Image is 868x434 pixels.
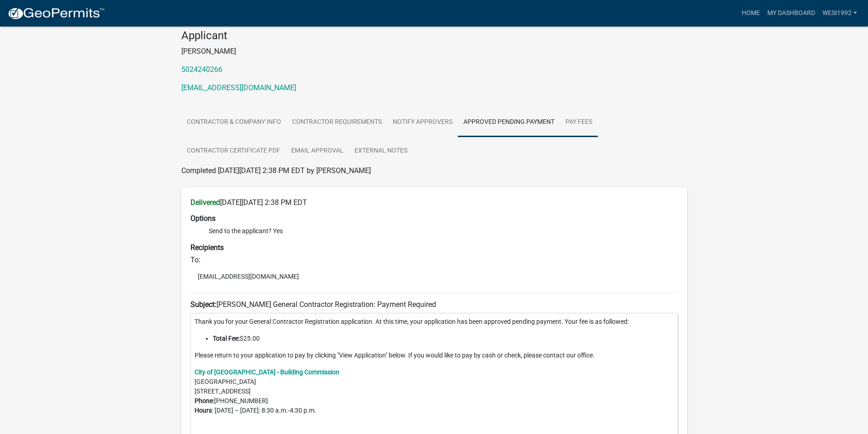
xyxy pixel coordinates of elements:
[190,300,678,309] h6: [PERSON_NAME] General Contractor Registration: Payment Required
[190,214,216,223] strong: Options
[181,29,687,42] h4: Applicant
[560,108,598,137] a: Pay Fees
[195,317,674,327] p: Thank you for your General Contractor Registration application. At this time, your application ha...
[286,137,349,166] a: Email Approval
[181,166,371,175] span: Completed [DATE][DATE] 2:38 PM EDT by [PERSON_NAME]
[213,334,674,343] li: $25.00
[819,5,861,22] a: Wesi1992
[764,5,819,22] a: My Dashboard
[190,300,216,309] strong: Subject:
[195,351,674,360] p: Please return to your application to pay by clicking "View Application" below. If you would like ...
[181,83,296,92] a: [EMAIL_ADDRESS][DOMAIN_NAME]
[190,270,678,283] li: [EMAIL_ADDRESS][DOMAIN_NAME]
[190,198,220,207] strong: Delivered
[181,108,287,137] a: Contractor & Company Info
[458,108,560,137] a: Approved Pending Payment
[181,137,286,166] a: Contractor Certificate PDF
[387,108,458,137] a: Notify Approvers
[738,5,764,22] a: Home
[287,108,387,137] a: Contractor Requirements
[209,226,678,236] li: Send to the applicant? Yes
[195,407,212,414] strong: Hours
[181,46,687,57] p: [PERSON_NAME]
[181,65,222,74] a: 5024240266
[195,368,339,376] a: City of [GEOGRAPHIC_DATA] - Building Commission
[190,198,678,207] h6: [DATE][DATE] 2:38 PM EDT
[213,335,240,342] strong: Total Fee:
[349,137,413,166] a: External Notes
[190,255,678,264] h6: To:
[195,368,674,415] p: [GEOGRAPHIC_DATA] [STREET_ADDRESS] [PHONE_NUMBER] : [DATE] – [DATE]: 8:30 a.m.-4:30 p.m.
[195,397,214,404] strong: Phone:
[190,243,224,252] strong: Recipients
